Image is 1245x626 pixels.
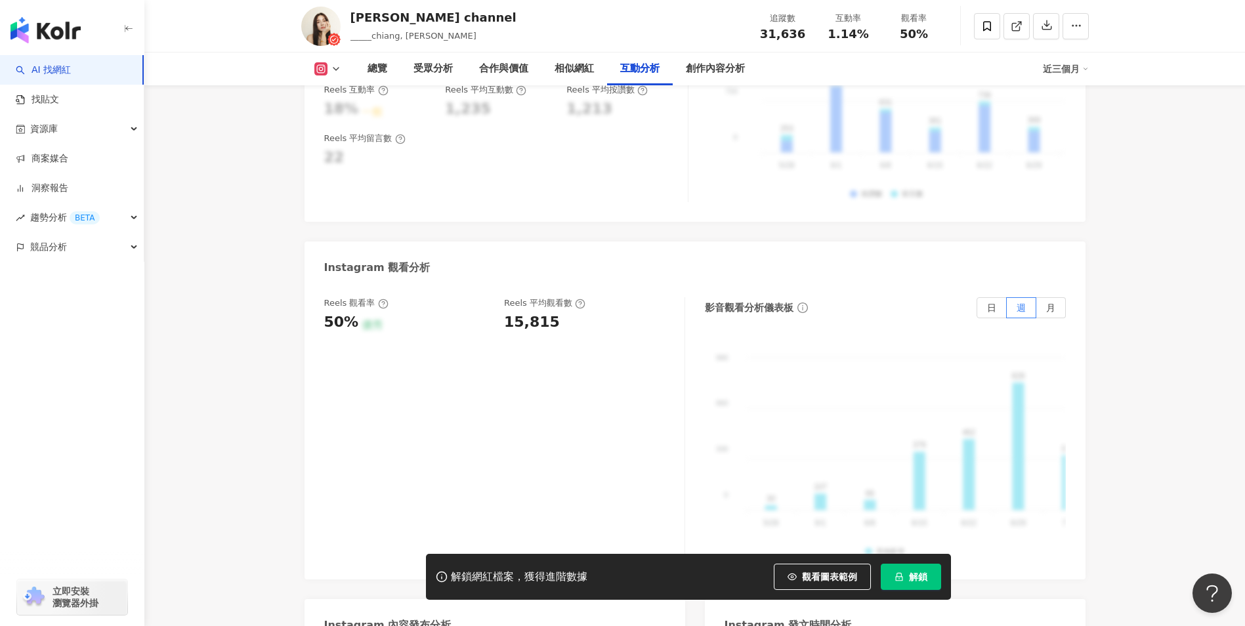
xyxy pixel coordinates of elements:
div: Reels 平均互動數 [445,84,526,96]
a: chrome extension立即安裝 瀏覽器外掛 [17,579,127,615]
div: 追蹤數 [758,12,808,25]
span: _____chiang, [PERSON_NAME] [350,31,476,41]
span: 資源庫 [30,114,58,144]
span: lock [895,572,904,581]
span: 競品分析 [30,232,67,262]
div: Reels 平均按讚數 [566,84,648,96]
div: Reels 觀看率 [324,297,389,309]
img: logo [11,17,81,43]
span: 月 [1046,303,1055,313]
img: KOL Avatar [301,7,341,46]
div: 解鎖網紅檔案，獲得進階數據 [451,570,587,584]
div: 相似網紅 [555,61,594,77]
div: 互動分析 [620,61,660,77]
div: BETA [70,211,100,224]
div: 觀看率 [889,12,939,25]
span: 31,636 [760,27,805,41]
div: 創作內容分析 [686,61,745,77]
div: 總覽 [368,61,387,77]
div: Reels 平均觀看數 [504,297,585,309]
div: 50% [324,312,359,333]
a: 洞察報告 [16,182,68,195]
span: rise [16,213,25,222]
img: chrome extension [21,587,47,608]
button: 觀看圖表範例 [774,564,871,590]
a: 找貼文 [16,93,59,106]
a: searchAI 找網紅 [16,64,71,77]
div: 互動率 [824,12,874,25]
span: 50% [900,28,928,41]
div: 15,815 [504,312,560,333]
div: Instagram 觀看分析 [324,261,431,275]
div: Reels 平均留言數 [324,133,406,144]
div: 近三個月 [1043,58,1089,79]
div: 影音觀看分析儀表板 [705,301,793,315]
span: 趨勢分析 [30,203,100,232]
span: info-circle [795,301,810,315]
span: 觀看圖表範例 [802,572,857,582]
span: 立即安裝 瀏覽器外掛 [53,585,98,609]
div: 合作與價值 [479,61,528,77]
div: [PERSON_NAME] channel [350,9,517,26]
span: 週 [1017,303,1026,313]
span: 1.14% [828,28,868,41]
button: 解鎖 [881,564,941,590]
span: 日 [987,303,996,313]
span: 解鎖 [909,572,927,582]
a: 商案媒合 [16,152,68,165]
div: Reels 互動率 [324,84,389,96]
div: 受眾分析 [413,61,453,77]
